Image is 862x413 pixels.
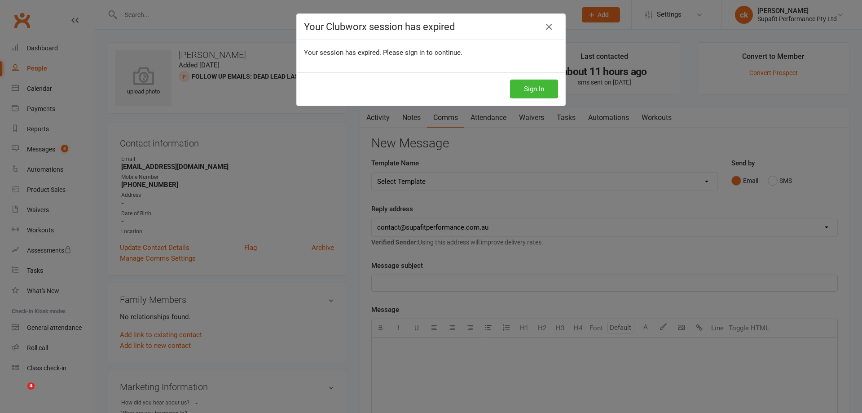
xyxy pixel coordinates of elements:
iframe: Intercom live chat [9,382,31,404]
h4: Your Clubworx session has expired [304,21,558,32]
span: Your session has expired. Please sign in to continue. [304,49,462,57]
a: Close [542,20,556,34]
span: 4 [27,382,35,390]
button: Sign In [510,80,558,98]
